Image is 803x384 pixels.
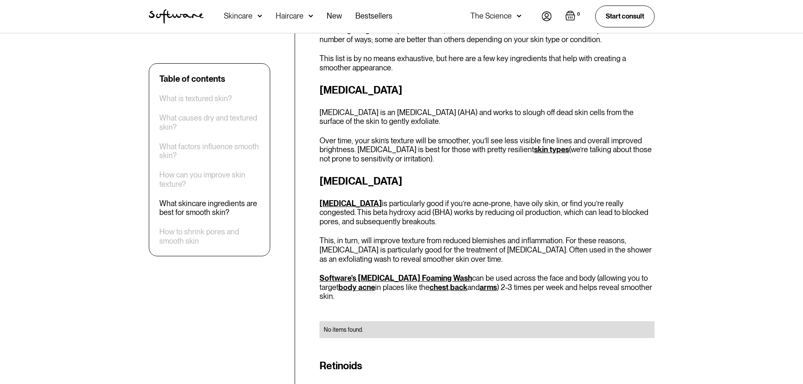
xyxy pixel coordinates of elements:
[430,283,448,292] a: chest
[159,74,225,84] div: Table of contents
[565,11,582,22] a: Open empty cart
[159,227,260,245] a: How to shrink pores and smooth skin
[575,11,582,18] div: 0
[320,136,655,164] p: Over time, your skin’s texture will be smoother, you’ll see less visible fine lines and overall i...
[450,283,467,292] a: back
[224,12,252,20] div: Skincare
[534,145,569,154] a: skin types
[338,283,375,292] a: body acne
[320,54,655,72] p: This list is by no means exhaustive, but here are a few key ingredients that help with creating a...
[320,174,655,189] h3: [MEDICAL_DATA]
[320,274,472,282] a: Software's [MEDICAL_DATA] Foaming Wash
[159,142,260,160] a: What factors influence smooth skin?
[320,108,655,126] p: [MEDICAL_DATA] is an [MEDICAL_DATA] (AHA) and works to slough off dead skin cells from the surfac...
[159,170,260,188] a: How can you improve skin texture?
[320,236,655,263] p: This, in turn, will improve texture from reduced blemishes and inflammation. For these reasons, [...
[320,83,655,98] h3: [MEDICAL_DATA]
[595,5,655,27] a: Start consult
[320,358,655,373] h3: Retinoids
[320,26,655,44] p: Without getting too complicated with it, acids are derived from various sources and impact the sk...
[480,283,497,292] a: arms
[276,12,303,20] div: Haircare
[320,199,382,208] a: [MEDICAL_DATA]
[159,94,232,103] a: What is textured skin?
[159,113,260,132] a: What causes dry and textured skin?
[324,325,650,334] div: No items found.
[159,199,260,217] a: What skincare ingredients are best for smooth skin?
[320,199,655,226] p: is particularly good if you’re acne-prone, have oily skin, or find you’re really congested. This ...
[149,9,204,24] a: home
[470,12,512,20] div: The Science
[309,12,313,20] img: arrow down
[258,12,262,20] img: arrow down
[517,12,521,20] img: arrow down
[149,9,204,24] img: Software Logo
[320,274,655,301] p: can be used across the face and body (allowing you to target in places like the , and ) 2-3 times...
